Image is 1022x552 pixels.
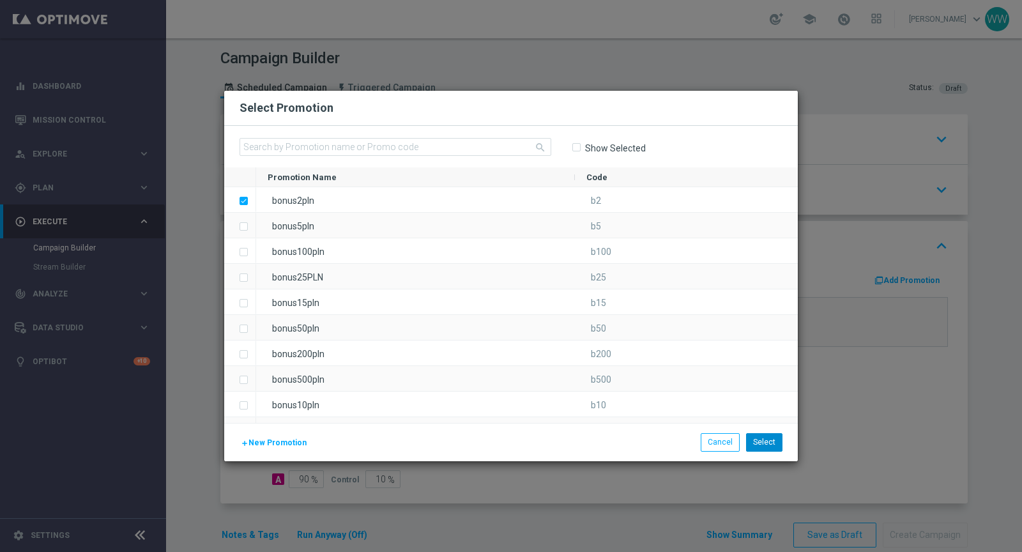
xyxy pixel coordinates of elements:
div: Press SPACE to select this row. [224,366,256,392]
div: Press SPACE to select this row. [224,264,256,289]
div: Press SPACE to select this row. [224,315,256,341]
div: Press SPACE to select this row. [224,213,256,238]
div: Press SPACE to select this row. [224,392,256,417]
span: b500 [591,374,611,385]
span: b15 [591,298,606,308]
div: Press SPACE to select this row. [224,289,256,315]
div: bonus2pln [256,187,575,212]
div: bonus30pln [256,417,575,442]
span: Code [586,172,607,182]
span: Promotion Name [268,172,337,182]
div: Press SPACE to deselect this row. [224,187,256,213]
span: New Promotion [248,438,307,447]
i: search [535,142,546,153]
button: Cancel [701,433,740,451]
div: Press SPACE to select this row. [256,238,798,264]
div: Press SPACE to select this row. [224,417,256,443]
div: bonus25PLN [256,264,575,289]
div: bonus5pln [256,213,575,238]
div: Press SPACE to select this row. [256,213,798,238]
div: Press SPACE to select this row. [224,238,256,264]
span: b5 [591,221,601,231]
span: b10 [591,400,606,410]
i: add [241,440,248,447]
div: Press SPACE to select this row. [224,341,256,366]
div: Press SPACE to select this row. [256,417,798,443]
div: Press SPACE to select this row. [256,341,798,366]
div: Press SPACE to select this row. [256,264,798,289]
div: bonus500pln [256,366,575,391]
div: bonus200pln [256,341,575,365]
span: b100 [591,247,611,257]
label: Show Selected [584,142,646,154]
div: Press SPACE to select this row. [256,366,798,392]
span: b2 [591,195,601,206]
div: Press SPACE to select this row. [256,289,798,315]
span: b25 [591,272,606,282]
input: Search by Promotion name or Promo code [240,138,551,156]
div: Press SPACE to select this row. [256,392,798,417]
div: bonus15pln [256,289,575,314]
span: b200 [591,349,611,359]
h2: Select Promotion [240,100,333,116]
button: New Promotion [240,436,308,450]
div: bonus50pln [256,315,575,340]
button: Select [746,433,782,451]
span: b50 [591,323,606,333]
div: bonus10pln [256,392,575,417]
div: Press SPACE to deselect this row. [256,187,798,213]
div: bonus100pln [256,238,575,263]
div: Press SPACE to select this row. [256,315,798,341]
